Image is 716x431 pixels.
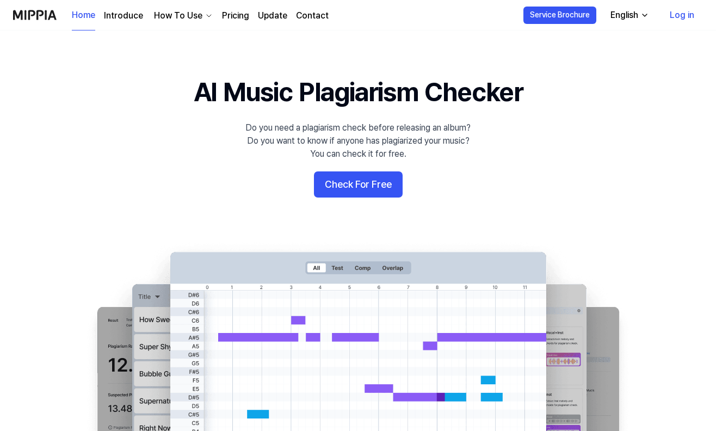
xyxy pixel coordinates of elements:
div: English [608,9,640,22]
a: Home [72,1,95,30]
a: Pricing [222,9,249,22]
button: Check For Free [314,171,403,198]
a: Introduce [104,9,143,22]
div: Do you need a plagiarism check before releasing an album? Do you want to know if anyone has plagi... [245,121,471,161]
button: English [602,4,656,26]
button: How To Use [152,9,213,22]
h1: AI Music Plagiarism Checker [194,74,523,110]
a: Update [258,9,287,22]
div: How To Use [152,9,205,22]
a: Contact [296,9,329,22]
button: Service Brochure [523,7,596,24]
